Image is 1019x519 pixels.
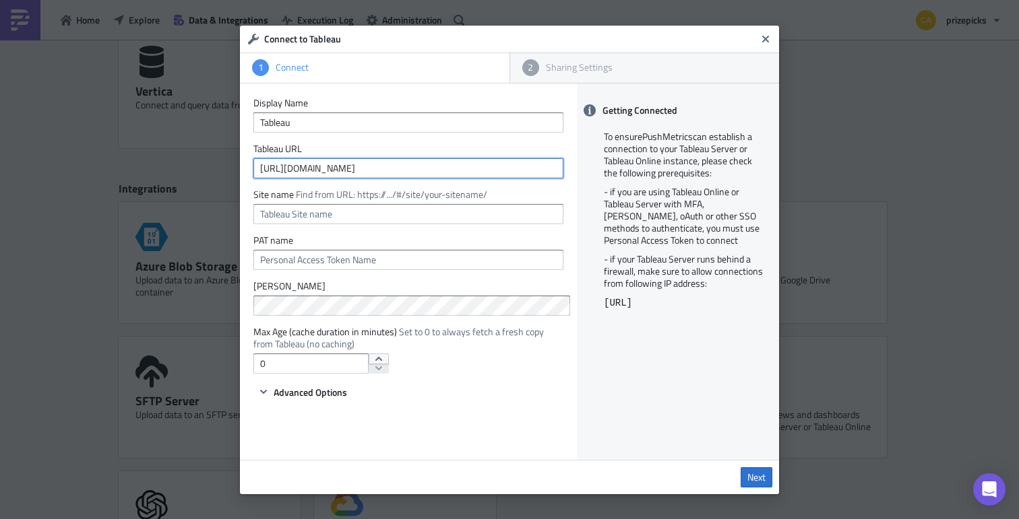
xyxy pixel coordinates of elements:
input: Enter a number... [253,353,369,374]
input: Tableau Site name [253,204,563,224]
iframe: How To Connect Tableau with PushMetrics [600,322,769,444]
a: Next [741,467,772,487]
div: Open Intercom Messenger [973,473,1006,506]
button: increment [369,353,389,364]
label: Display Name [253,97,563,109]
div: Getting Connected [577,97,779,124]
label: Max Age (cache duration in minutes) [253,326,563,350]
div: Connect [269,61,497,73]
label: [PERSON_NAME] [253,280,563,292]
input: https://tableau.domain.com [253,158,563,178]
div: 2 [522,59,539,76]
span: Find from URL: https://.../#/site/your-sitename/ [296,187,487,201]
button: Close [755,29,776,49]
div: Sharing Settings [539,61,768,73]
input: Personal Access Token Name [253,250,563,270]
input: Give it a name [253,112,563,133]
div: 1 [252,59,269,76]
p: - if your Tableau Server runs behind a firewall, make sure to allow connections from following IP... [604,253,766,289]
h6: Connect to Tableau [264,33,756,45]
span: Next [747,471,766,483]
span: Set to 0 to always fetch a fresh copy from Tableau (no caching) [253,324,544,351]
label: PAT name [253,234,563,246]
button: decrement [369,364,389,374]
p: To ensure PushMetrics can establish a connection to your Tableau Server or Tableau Online instanc... [604,131,766,179]
label: Tableau URL [253,143,563,155]
code: [URL] [604,298,632,308]
p: - if you are using Tableau Online or Tableau Server with MFA, [PERSON_NAME], oAuth or other SSO m... [604,186,766,246]
label: Site name [253,188,563,201]
button: Advanced Options [253,384,352,400]
span: Advanced Options [274,385,347,399]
